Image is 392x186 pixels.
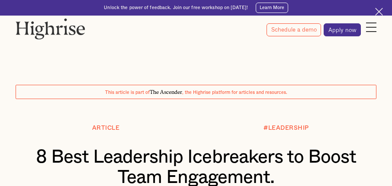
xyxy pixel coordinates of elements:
[256,3,288,13] a: Learn More
[92,125,120,131] div: Article
[263,125,309,131] div: #LEADERSHIP
[182,90,287,95] span: , the Highrise platform for articles and resources.
[16,18,85,39] img: Highrise logo
[324,23,361,36] a: Apply now
[104,5,248,11] div: Unlock the power of feedback. Join our free workshop on [DATE]!
[375,8,383,16] img: Cross icon
[150,88,182,94] span: The Ascender
[105,90,150,95] span: This article is part of
[267,23,321,36] a: Schedule a demo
